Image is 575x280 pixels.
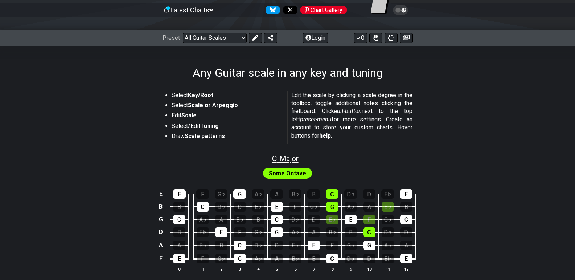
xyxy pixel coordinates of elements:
td: G [156,213,165,226]
th: 2 [212,265,230,273]
div: D [363,189,375,199]
div: A♭ [289,227,301,237]
div: B♭ [289,254,301,263]
strong: Scale patterns [185,133,225,139]
td: A [156,239,165,252]
div: A [400,241,412,250]
li: Draw [172,132,283,142]
div: A♭ [197,215,209,224]
div: G [233,189,246,199]
div: A [173,241,185,250]
div: G♭ [215,254,227,263]
div: B [215,241,227,250]
div: E [271,202,283,212]
li: Edit [172,112,283,122]
div: F [197,254,209,263]
div: C [271,215,283,224]
div: E♭ [252,202,264,212]
div: E♭ [326,215,338,224]
div: D [308,215,320,224]
div: A♭ [252,189,264,199]
div: E [400,254,412,263]
p: Edit the scale by clicking a scale degree in the toolbox, toggle additional notes clicking the fr... [291,91,412,140]
div: G [234,254,246,263]
div: D♭ [289,215,301,224]
div: D♭ [345,254,357,263]
span: C - Major [272,154,299,163]
div: A [308,227,320,237]
div: E [308,241,320,250]
div: A♭ [382,241,394,250]
div: B♭ [234,215,246,224]
div: B♭ [289,189,301,199]
th: 9 [341,265,360,273]
div: Chart Gallery [300,6,347,14]
th: 12 [397,265,415,273]
div: D♭ [252,241,264,250]
div: A♭ [252,254,264,263]
div: F [234,227,246,237]
a: #fretflip at Pinterest [297,6,347,14]
div: A [271,254,283,263]
div: G [326,202,338,212]
div: D♭ [344,189,357,199]
div: C [326,254,338,263]
div: G♭ [252,227,264,237]
div: E♭ [382,254,394,263]
td: E [156,188,165,201]
button: Create image [400,33,413,43]
strong: Scale or Arpeggio [188,102,238,109]
div: C [197,202,209,212]
div: D [234,202,246,212]
span: Latest Charts [171,6,209,14]
em: preset-menu [300,116,332,123]
div: G [271,227,283,237]
div: D [271,241,283,250]
button: Print [385,33,398,43]
div: F [196,189,209,199]
span: First enable full edit mode to edit [269,168,306,179]
div: D♭ [382,227,394,237]
div: G♭ [308,202,320,212]
button: 0 [354,33,367,43]
th: 6 [286,265,304,273]
th: 0 [170,265,189,273]
div: G♭ [215,189,227,199]
div: C [234,241,246,250]
div: A [363,202,375,212]
li: Select/Edit [172,122,283,132]
li: Select [172,101,283,112]
div: B♭ [197,241,209,250]
div: G♭ [345,241,357,250]
a: Follow #fretflip at Bluesky [263,6,280,14]
button: Edit Preset [249,33,262,43]
div: E♭ [197,227,209,237]
select: Preset [183,33,247,43]
h1: Any Guitar scale in any key and tuning [193,66,383,80]
div: E♭ [289,241,301,250]
div: B♭ [326,227,338,237]
span: Toggle light / dark theme [397,7,405,13]
li: Select [172,91,283,101]
div: E [400,189,412,199]
div: A♭ [345,202,357,212]
th: 4 [249,265,267,273]
div: G [173,215,185,224]
th: 7 [304,265,323,273]
button: Share Preset [264,33,277,43]
div: B [307,189,320,199]
div: G [363,241,375,250]
div: A [270,189,283,199]
button: Toggle Dexterity for all fretkits [369,33,382,43]
div: F [363,215,375,224]
div: D [363,254,375,263]
div: G♭ [382,215,394,224]
div: D [400,227,412,237]
th: 5 [267,265,286,273]
div: B♭ [382,202,394,212]
td: B [156,200,165,213]
em: edit-button [334,108,362,114]
th: 1 [193,265,212,273]
span: Preset [163,34,180,41]
td: E [156,252,165,266]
